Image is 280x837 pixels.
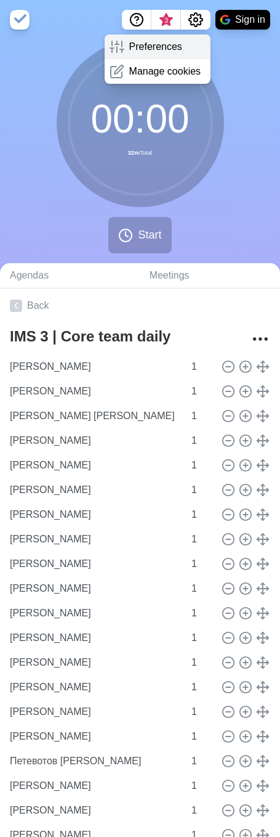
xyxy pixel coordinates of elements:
[5,675,184,700] input: Name
[5,552,184,576] input: Name
[5,626,184,650] input: Name
[5,774,184,798] input: Name
[5,601,184,626] input: Name
[5,404,184,428] input: Name
[186,428,216,453] input: Mins
[5,379,184,404] input: Name
[5,428,184,453] input: Name
[186,798,216,823] input: Mins
[5,650,184,675] input: Name
[186,576,216,601] input: Mins
[186,552,216,576] input: Mins
[181,10,210,30] button: Settings
[186,700,216,724] input: Mins
[140,263,280,288] a: Meetings
[186,675,216,700] input: Mins
[5,354,184,379] input: Name
[5,749,184,774] input: Name
[129,64,201,79] p: Manage cookies
[186,478,216,502] input: Mins
[186,601,216,626] input: Mins
[5,478,184,502] input: Name
[186,626,216,650] input: Mins
[186,404,216,428] input: Mins
[5,527,184,552] input: Name
[5,576,184,601] input: Name
[108,217,171,253] button: Start
[215,10,270,30] button: Sign in
[186,379,216,404] input: Mins
[186,749,216,774] input: Mins
[161,15,171,25] span: 3
[186,502,216,527] input: Mins
[186,527,216,552] input: Mins
[186,724,216,749] input: Mins
[186,354,216,379] input: Mins
[5,798,184,823] input: Name
[5,502,184,527] input: Name
[129,39,182,54] p: Preferences
[186,650,216,675] input: Mins
[220,15,230,25] img: google logo
[248,327,273,351] button: More
[5,453,184,478] input: Name
[138,227,161,243] span: Start
[186,453,216,478] input: Mins
[122,10,151,30] button: Help
[5,700,184,724] input: Name
[151,10,181,30] button: What’s new
[5,724,184,749] input: Name
[186,774,216,798] input: Mins
[10,10,30,30] img: timeblocks logo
